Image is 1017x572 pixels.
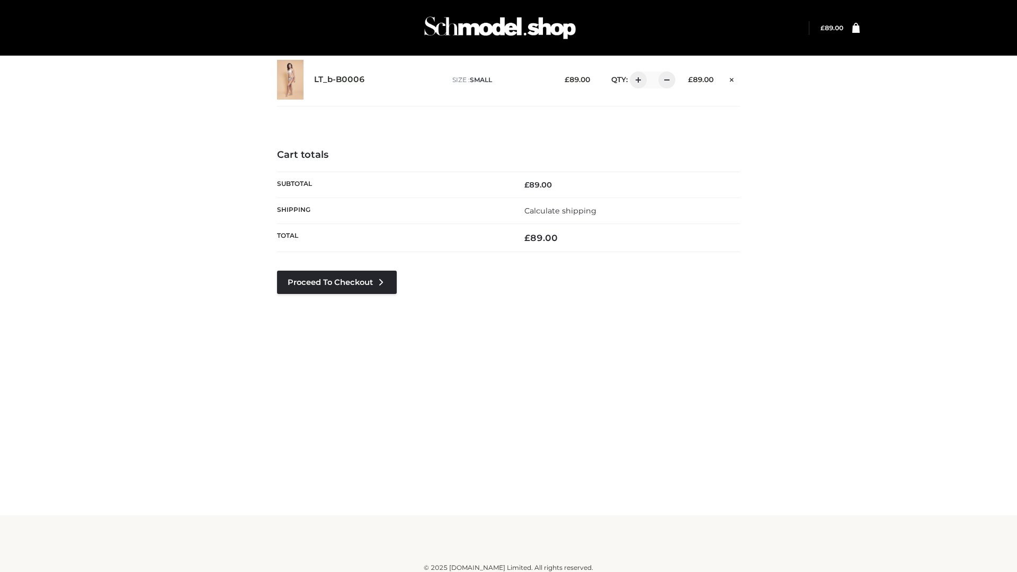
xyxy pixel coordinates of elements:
img: Schmodel Admin 964 [421,7,579,49]
span: £ [524,233,530,243]
h4: Cart totals [277,149,740,161]
th: Subtotal [277,172,508,198]
a: £89.00 [820,24,843,32]
a: Remove this item [724,71,740,85]
a: LT_b-B0006 [314,75,365,85]
p: size : [452,75,548,85]
span: £ [820,24,825,32]
th: Shipping [277,198,508,224]
bdi: 89.00 [524,233,558,243]
bdi: 89.00 [565,75,590,84]
a: Calculate shipping [524,206,596,216]
div: QTY: [601,71,672,88]
span: £ [524,180,529,190]
span: £ [688,75,693,84]
th: Total [277,224,508,252]
span: SMALL [470,76,492,84]
bdi: 89.00 [820,24,843,32]
bdi: 89.00 [524,180,552,190]
a: Proceed to Checkout [277,271,397,294]
span: £ [565,75,569,84]
bdi: 89.00 [688,75,713,84]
